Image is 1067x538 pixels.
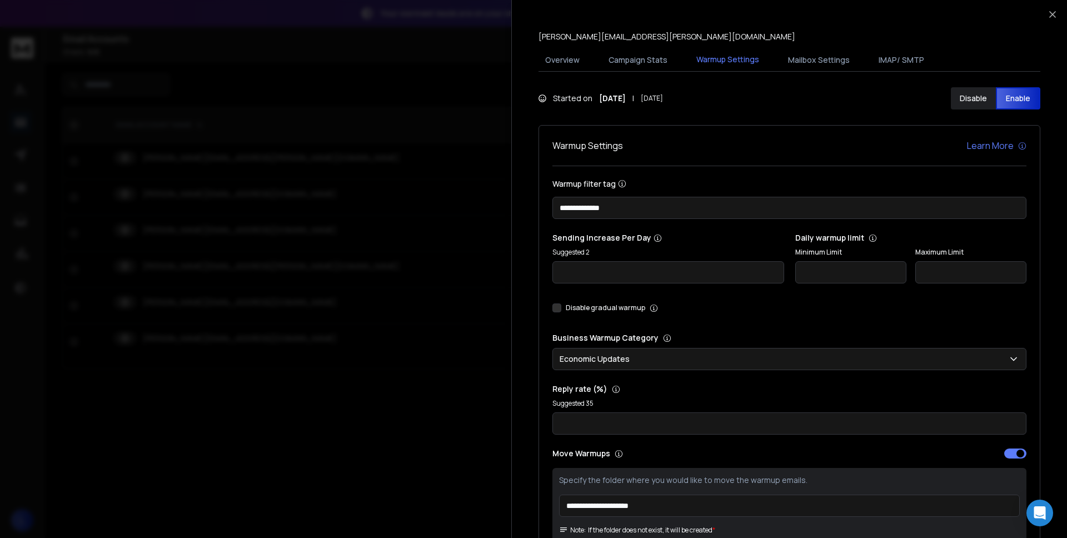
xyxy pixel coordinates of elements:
[781,48,856,72] button: Mailbox Settings
[552,248,784,257] p: Suggested 2
[552,448,786,459] p: Move Warmups
[552,139,623,152] h1: Warmup Settings
[552,383,1026,395] p: Reply rate (%)
[552,232,784,243] p: Sending Increase Per Day
[795,232,1027,243] p: Daily warmup limit
[552,332,1026,343] p: Business Warmup Category
[566,303,645,312] label: Disable gradual warmup
[559,475,1020,486] p: Specify the folder where you would like to move the warmup emails.
[559,526,586,535] span: Note:
[560,353,634,365] p: Economic Updates
[552,399,1026,408] p: Suggested 35
[996,87,1041,109] button: Enable
[872,48,931,72] button: IMAP/ SMTP
[632,93,634,104] span: |
[552,180,1026,188] label: Warmup filter tag
[539,48,586,72] button: Overview
[951,87,1040,109] button: DisableEnable
[690,47,766,73] button: Warmup Settings
[795,248,906,257] label: Minimum Limit
[641,94,663,103] span: [DATE]
[967,139,1026,152] a: Learn More
[602,48,674,72] button: Campaign Stats
[1026,500,1053,526] div: Open Intercom Messenger
[915,248,1026,257] label: Maximum Limit
[588,526,712,535] p: If the folder does not exist, it will be created
[539,31,795,42] p: [PERSON_NAME][EMAIL_ADDRESS][PERSON_NAME][DOMAIN_NAME]
[599,93,626,104] strong: [DATE]
[951,87,996,109] button: Disable
[539,93,663,104] div: Started on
